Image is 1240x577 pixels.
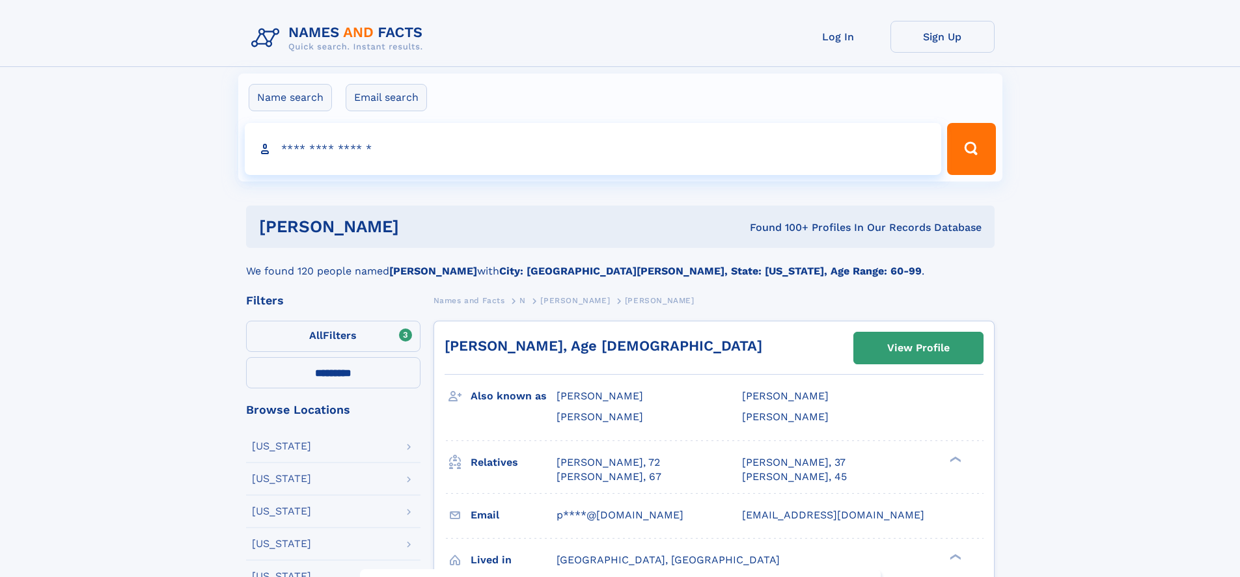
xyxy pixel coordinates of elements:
[252,506,311,517] div: [US_STATE]
[887,333,950,363] div: View Profile
[557,554,780,566] span: [GEOGRAPHIC_DATA], [GEOGRAPHIC_DATA]
[742,455,846,470] a: [PERSON_NAME], 37
[245,123,942,175] input: search input
[786,21,890,53] a: Log In
[246,248,995,279] div: We found 120 people named with .
[434,292,505,308] a: Names and Facts
[557,455,660,470] a: [PERSON_NAME], 72
[246,295,420,306] div: Filters
[499,265,922,277] b: City: [GEOGRAPHIC_DATA][PERSON_NAME], State: [US_STATE], Age Range: 60-99
[346,84,427,111] label: Email search
[471,451,557,474] h3: Relatives
[246,404,420,416] div: Browse Locations
[890,21,995,53] a: Sign Up
[252,441,311,451] div: [US_STATE]
[246,321,420,352] label: Filters
[742,470,847,484] a: [PERSON_NAME], 45
[246,21,434,56] img: Logo Names and Facts
[540,296,610,305] span: [PERSON_NAME]
[625,296,695,305] span: [PERSON_NAME]
[557,470,661,484] a: [PERSON_NAME], 67
[389,265,477,277] b: [PERSON_NAME]
[471,504,557,526] h3: Email
[471,385,557,407] h3: Also known as
[309,329,323,342] span: All
[471,549,557,571] h3: Lived in
[947,123,995,175] button: Search Button
[249,84,332,111] label: Name search
[854,332,983,364] a: View Profile
[557,410,643,423] span: [PERSON_NAME]
[946,455,962,463] div: ❯
[557,390,643,402] span: [PERSON_NAME]
[445,338,762,354] a: [PERSON_NAME], Age [DEMOGRAPHIC_DATA]
[742,390,829,402] span: [PERSON_NAME]
[519,296,526,305] span: N
[742,509,924,521] span: [EMAIL_ADDRESS][DOMAIN_NAME]
[519,292,526,308] a: N
[742,410,829,423] span: [PERSON_NAME]
[259,219,575,235] h1: [PERSON_NAME]
[252,474,311,484] div: [US_STATE]
[252,539,311,549] div: [US_STATE]
[574,221,982,235] div: Found 100+ Profiles In Our Records Database
[540,292,610,308] a: [PERSON_NAME]
[946,552,962,561] div: ❯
